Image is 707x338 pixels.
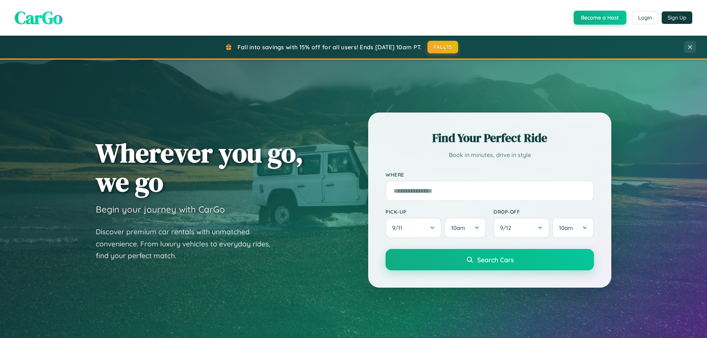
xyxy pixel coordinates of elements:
[500,224,515,231] span: 9 / 12
[386,249,594,270] button: Search Cars
[386,130,594,146] h2: Find Your Perfect Ride
[477,256,514,264] span: Search Cars
[96,226,280,262] p: Discover premium car rentals with unmatched convenience. From luxury vehicles to everyday rides, ...
[493,218,549,238] button: 9/12
[428,41,458,53] button: FALL15
[451,224,465,231] span: 10am
[96,138,303,196] h1: Wherever you go, we go
[386,209,486,215] label: Pick-up
[15,6,63,30] span: CarGo
[386,218,442,238] button: 9/11
[392,224,406,231] span: 9 / 11
[386,150,594,160] p: Book in minutes, drive in style
[238,43,422,51] span: Fall into savings with 15% off for all users! Ends [DATE] 10am PT.
[559,224,573,231] span: 10am
[493,209,594,215] label: Drop-off
[552,218,594,238] button: 10am
[632,11,658,24] button: Login
[574,11,626,25] button: Become a Host
[386,171,594,178] label: Where
[96,204,225,215] h3: Begin your journey with CarGo
[662,11,692,24] button: Sign Up
[444,218,486,238] button: 10am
